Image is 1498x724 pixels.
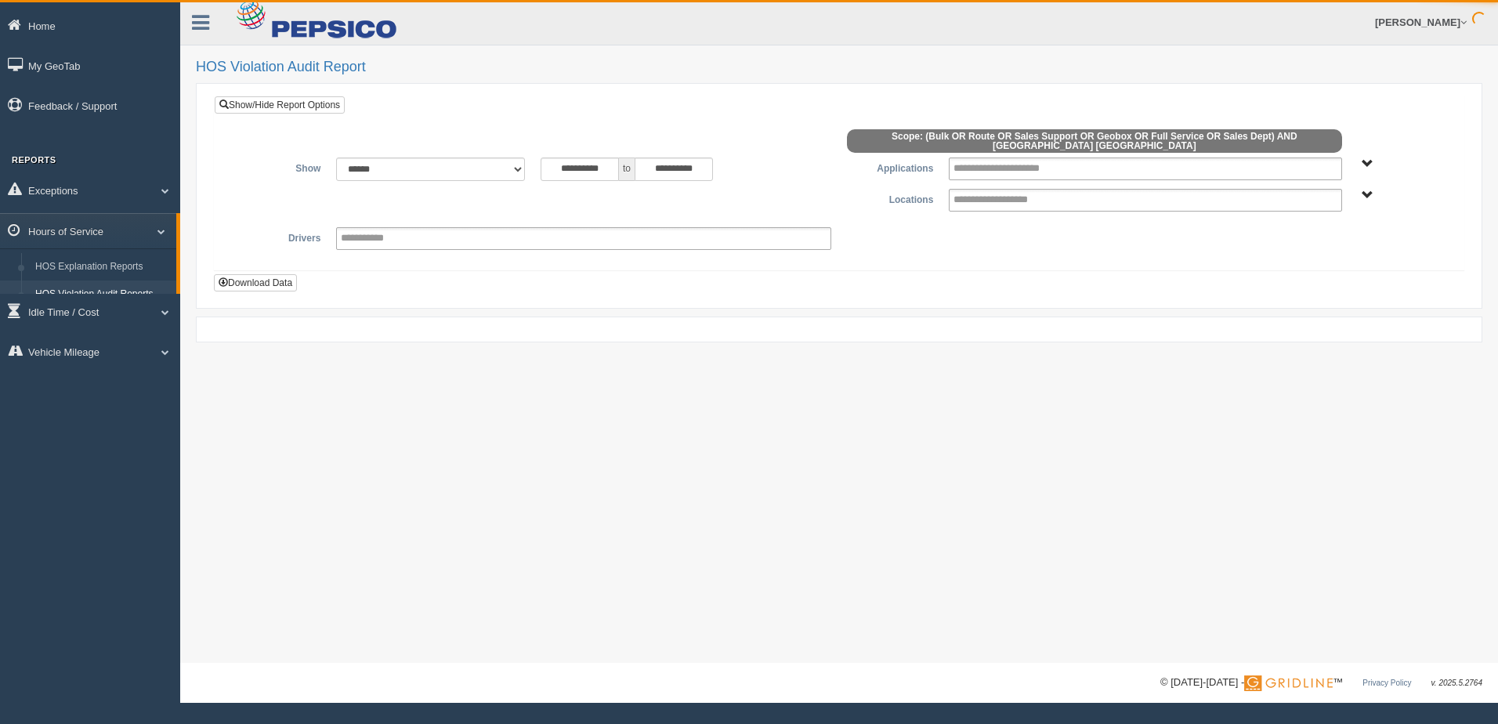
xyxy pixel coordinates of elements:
[28,281,176,309] a: HOS Violation Audit Reports
[226,157,328,176] label: Show
[196,60,1482,75] h2: HOS Violation Audit Report
[215,96,345,114] a: Show/Hide Report Options
[847,129,1342,153] span: Scope: (Bulk OR Route OR Sales Support OR Geobox OR Full Service OR Sales Dept) AND [GEOGRAPHIC_D...
[214,274,297,291] button: Download Data
[839,157,941,176] label: Applications
[1362,679,1411,687] a: Privacy Policy
[28,253,176,281] a: HOS Explanation Reports
[226,227,328,246] label: Drivers
[1431,679,1482,687] span: v. 2025.5.2764
[1244,675,1333,691] img: Gridline
[1160,675,1482,691] div: © [DATE]-[DATE] - ™
[619,157,635,181] span: to
[839,189,941,208] label: Locations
